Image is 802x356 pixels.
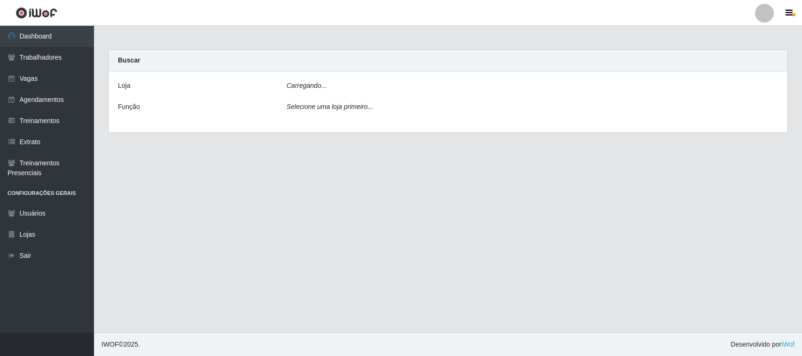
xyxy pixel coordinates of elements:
label: Loja [118,81,130,91]
a: iWof [781,341,794,348]
span: IWOF [101,341,119,348]
span: © 2025 . [101,340,140,349]
i: Selecione uma loja primeiro... [287,103,373,110]
span: Desenvolvido por [731,340,794,349]
img: CoreUI Logo [16,7,57,19]
i: Carregando... [287,82,327,89]
label: Função [118,102,140,112]
strong: Buscar [118,56,140,64]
